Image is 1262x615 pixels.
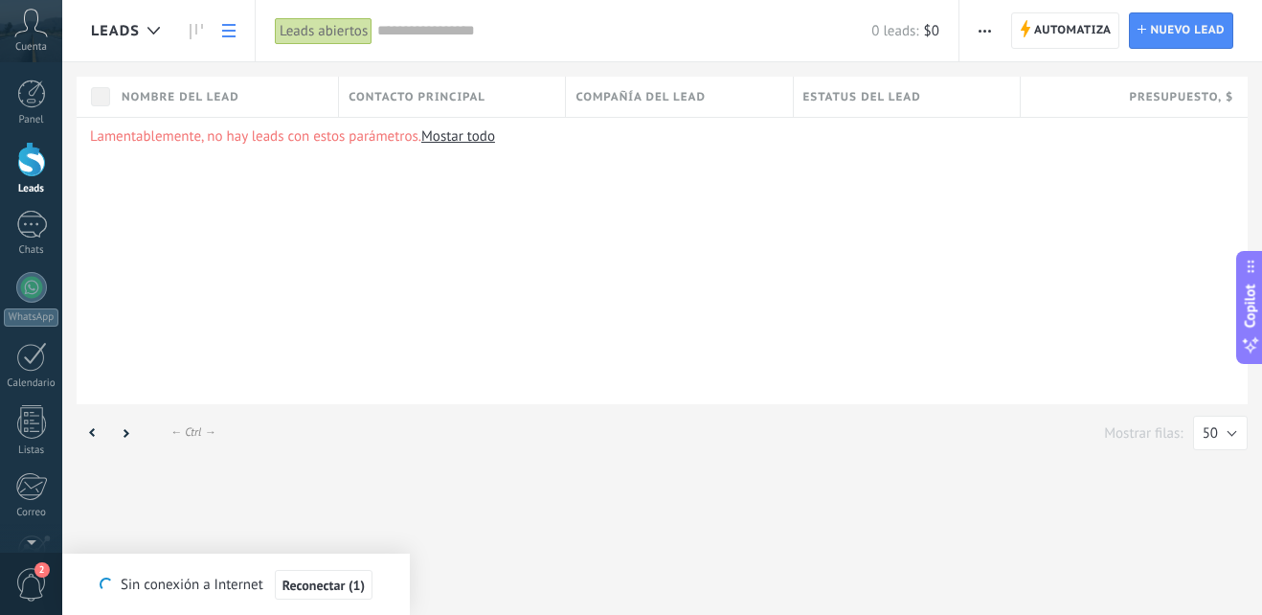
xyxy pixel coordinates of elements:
[1241,285,1260,329] span: Copilot
[180,12,213,50] a: Leads
[4,183,59,195] div: Leads
[275,17,372,45] div: Leads abiertos
[575,88,706,106] span: Compañía del lead
[275,570,372,601] button: Reconectar (1)
[871,22,918,40] span: 0 leads:
[34,562,50,578] span: 2
[1104,424,1183,443] p: Mostrar filas:
[4,244,59,257] div: Chats
[1150,13,1225,48] span: Nuevo lead
[282,579,365,592] span: Reconectar (1)
[91,22,140,40] span: Leads
[971,12,999,49] button: Más
[4,444,59,457] div: Listas
[4,377,59,390] div: Calendario
[803,88,921,106] span: Estatus del lead
[1011,12,1120,49] a: Automatiza
[1203,424,1218,443] span: 50
[924,22,939,40] span: $0
[213,12,245,50] a: Lista
[4,507,59,519] div: Correo
[1193,416,1248,450] button: 50
[100,569,372,601] div: Sin conexión a Internet
[15,41,47,54] span: Cuenta
[349,88,485,106] span: Contacto principal
[4,308,58,327] div: WhatsApp
[1129,12,1233,49] a: Nuevo lead
[421,127,495,146] a: Mostar todo
[1034,13,1112,48] span: Automatiza
[4,114,59,126] div: Panel
[122,88,239,106] span: Nombre del lead
[1129,88,1233,106] span: Presupuesto , $
[170,425,215,440] div: ← Ctrl →
[90,127,1234,146] p: Lamentablemente, no hay leads con estos parámetros.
